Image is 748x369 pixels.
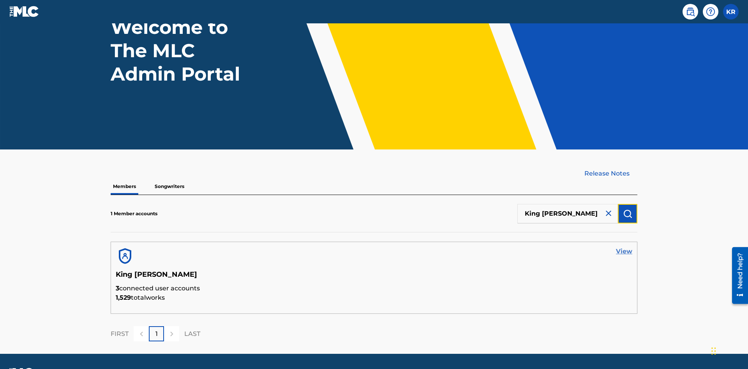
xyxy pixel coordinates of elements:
iframe: Resource Center [726,244,748,308]
a: Public Search [683,4,698,19]
div: User Menu [723,4,739,19]
iframe: Chat Widget [709,332,748,369]
p: Members [111,178,138,195]
p: total works [116,293,632,302]
p: FIRST [111,329,129,339]
p: 1 Member accounts [111,210,157,217]
div: Help [703,4,718,19]
a: Release Notes [584,169,637,178]
p: LAST [184,329,200,339]
img: Search Works [623,209,632,218]
h5: King [PERSON_NAME] [116,270,632,284]
p: connected user accounts [116,284,632,293]
span: 3 [116,285,119,292]
img: help [706,7,715,16]
input: Search Members [517,204,618,223]
h1: Welcome to The MLC Admin Portal [111,16,256,86]
p: 1 [155,329,158,339]
p: Songwriters [152,178,187,195]
a: View [616,247,632,256]
img: account [116,247,134,265]
img: search [686,7,695,16]
img: close [604,209,613,218]
div: Drag [711,339,716,363]
img: MLC Logo [9,6,39,17]
span: 1,529 [116,294,131,301]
